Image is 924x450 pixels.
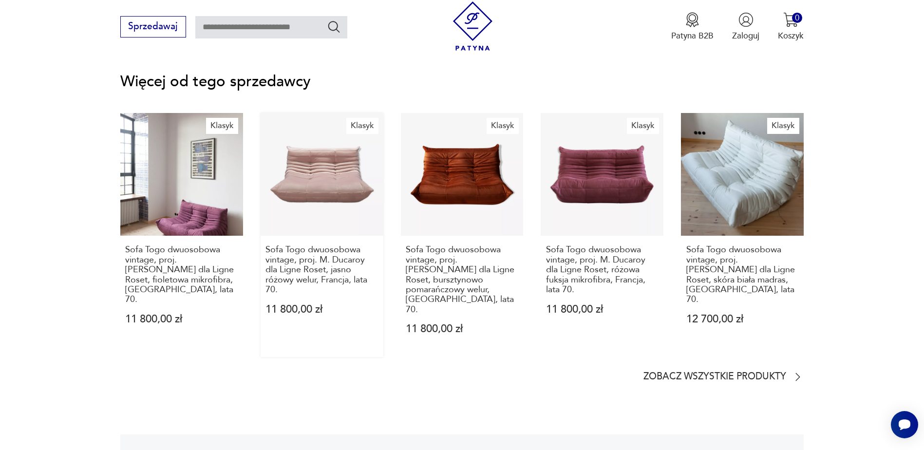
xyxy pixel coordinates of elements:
[120,113,243,357] a: KlasykSofa Togo dwuosobowa vintage, proj. M. Ducaroy dla Ligne Roset, fioletowa mikrofibra, Franc...
[671,12,714,41] a: Ikona medaluPatyna B2B
[261,113,383,357] a: KlasykSofa Togo dwuosobowa vintage, proj. M. Ducaroy dla Ligne Roset, jasno różowy welur, Francja...
[643,373,786,381] p: Zobacz wszystkie produkty
[738,12,754,27] img: Ikonka użytkownika
[120,75,804,89] p: Więcej od tego sprzedawcy
[120,16,186,37] button: Sprzedawaj
[732,12,759,41] button: Zaloguj
[643,371,804,383] a: Zobacz wszystkie produkty
[448,1,497,51] img: Patyna - sklep z meblami i dekoracjami vintage
[401,113,524,357] a: KlasykSofa Togo dwuosobowa vintage, proj. M. Ducaroy dla Ligne Roset, bursztynowo pomarańczowy we...
[783,12,798,27] img: Ikona koszyka
[778,30,804,41] p: Koszyk
[732,30,759,41] p: Zaloguj
[685,12,700,27] img: Ikona medalu
[546,245,658,295] p: Sofa Togo dwuosobowa vintage, proj. M. Ducaroy dla Ligne Roset, różowa fuksja mikrofibra, Francja...
[406,324,518,334] p: 11 800,00 zł
[546,304,658,315] p: 11 800,00 zł
[327,19,341,34] button: Szukaj
[681,113,804,357] a: KlasykSofa Togo dwuosobowa vintage, proj. M. Ducaroy dla Ligne Roset, skóra biała madras, Francja...
[125,245,237,304] p: Sofa Togo dwuosobowa vintage, proj. [PERSON_NAME] dla Ligne Roset, fioletowa mikrofibra, [GEOGRAP...
[541,113,663,357] a: KlasykSofa Togo dwuosobowa vintage, proj. M. Ducaroy dla Ligne Roset, różowa fuksja mikrofibra, F...
[671,30,714,41] p: Patyna B2B
[125,314,237,324] p: 11 800,00 zł
[891,411,918,438] iframe: Smartsupp widget button
[778,12,804,41] button: 0Koszyk
[120,23,186,31] a: Sprzedawaj
[671,12,714,41] button: Patyna B2B
[265,245,377,295] p: Sofa Togo dwuosobowa vintage, proj. M. Ducaroy dla Ligne Roset, jasno różowy welur, Francja, lata...
[686,245,798,304] p: Sofa Togo dwuosobowa vintage, proj. [PERSON_NAME] dla Ligne Roset, skóra biała madras, [GEOGRAPHI...
[265,304,377,315] p: 11 800,00 zł
[406,245,518,315] p: Sofa Togo dwuosobowa vintage, proj. [PERSON_NAME] dla Ligne Roset, bursztynowo pomarańczowy welur...
[686,314,798,324] p: 12 700,00 zł
[792,13,802,23] div: 0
